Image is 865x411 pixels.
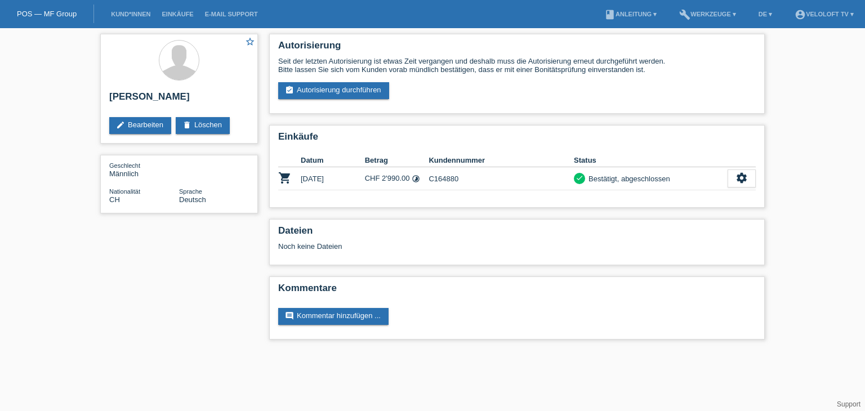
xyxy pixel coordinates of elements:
a: editBearbeiten [109,117,171,134]
a: Einkäufe [156,11,199,17]
span: Geschlecht [109,162,140,169]
div: Seit der letzten Autorisierung ist etwas Zeit vergangen und deshalb muss die Autorisierung erneut... [278,57,756,74]
a: star_border [245,37,255,48]
a: bookAnleitung ▾ [599,11,662,17]
i: build [679,9,690,20]
td: C164880 [429,167,574,190]
a: POS — MF Group [17,10,77,18]
h2: [PERSON_NAME] [109,91,249,108]
th: Datum [301,154,365,167]
i: assignment_turned_in [285,86,294,95]
a: DE ▾ [753,11,778,17]
a: Kund*innen [105,11,156,17]
a: E-Mail Support [199,11,264,17]
i: comment [285,311,294,320]
i: star_border [245,37,255,47]
h2: Kommentare [278,283,756,300]
span: Nationalität [109,188,140,195]
a: commentKommentar hinzufügen ... [278,308,389,325]
a: deleteLöschen [176,117,230,134]
th: Kundennummer [429,154,574,167]
td: CHF 2'990.00 [365,167,429,190]
h2: Dateien [278,225,756,242]
i: edit [116,120,125,129]
span: Sprache [179,188,202,195]
h2: Autorisierung [278,40,756,57]
i: check [576,174,583,182]
div: Männlich [109,161,179,178]
a: account_circleVeloLoft TV ▾ [789,11,859,17]
th: Status [574,154,728,167]
th: Betrag [365,154,429,167]
i: settings [735,172,748,184]
td: [DATE] [301,167,365,190]
a: Support [837,400,860,408]
i: account_circle [795,9,806,20]
span: Deutsch [179,195,206,204]
div: Bestätigt, abgeschlossen [585,173,670,185]
i: delete [182,120,191,129]
i: Fixe Raten (12 Raten) [412,175,420,183]
i: POSP00027226 [278,171,292,185]
a: buildWerkzeuge ▾ [674,11,742,17]
h2: Einkäufe [278,131,756,148]
span: Schweiz [109,195,120,204]
a: assignment_turned_inAutorisierung durchführen [278,82,389,99]
div: Noch keine Dateien [278,242,622,251]
i: book [604,9,616,20]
